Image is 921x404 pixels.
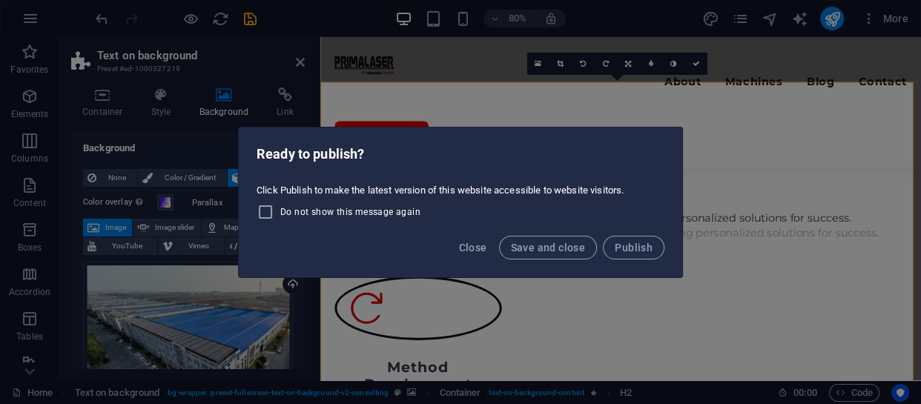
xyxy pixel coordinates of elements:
[257,145,664,163] h2: Ready to publish?
[459,242,487,254] span: Close
[239,178,682,227] div: Click Publish to make the latest version of this website accessible to website visitors.
[511,242,586,254] span: Save and close
[615,242,653,254] span: Publish
[499,236,598,259] button: Save and close
[280,206,420,218] span: Do not show this message again
[603,236,664,259] button: Publish
[453,236,493,259] button: Close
